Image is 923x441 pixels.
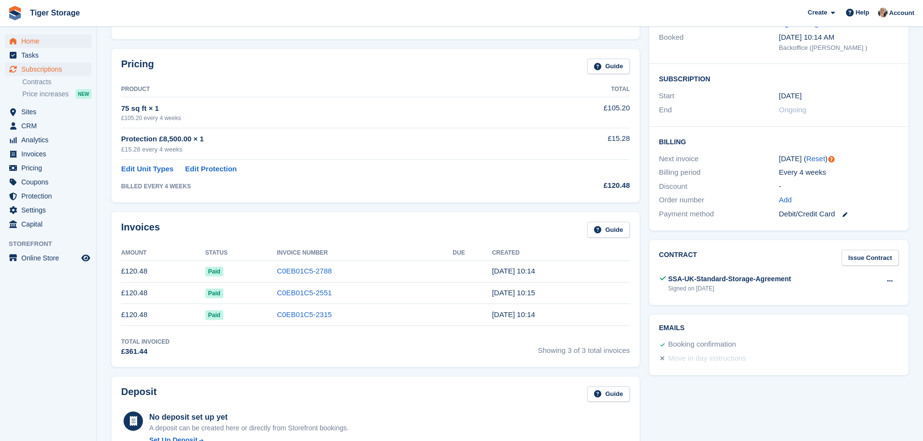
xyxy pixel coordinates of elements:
[121,164,173,175] a: Edit Unit Types
[21,189,79,203] span: Protection
[5,147,92,161] a: menu
[22,90,69,99] span: Price increases
[121,182,536,191] div: BILLED EVERY 4 WEEKS
[779,91,802,102] time: 2025-05-29 00:00:00 UTC
[668,353,746,365] div: Move in day instructions
[22,77,92,87] a: Contracts
[779,153,899,165] div: [DATE] ( )
[205,245,277,261] th: Status
[5,203,92,217] a: menu
[536,128,630,159] td: £15.28
[21,34,79,48] span: Home
[8,6,22,20] img: stora-icon-8386f47178a22dfd0bd8f6a31ec36ba5ce8667c1dd55bd0f319d3a0aa187defe.svg
[5,119,92,133] a: menu
[659,167,779,178] div: Billing period
[536,82,630,97] th: Total
[659,324,899,332] h2: Emails
[5,48,92,62] a: menu
[121,134,536,145] div: Protection £8,500.00 × 1
[842,250,899,266] a: Issue Contract
[277,245,453,261] th: Invoice Number
[536,180,630,191] div: £120.48
[21,62,79,76] span: Subscriptions
[121,282,205,304] td: £120.48
[5,217,92,231] a: menu
[121,114,536,122] div: £105.20 every 4 weeks
[121,386,156,402] h2: Deposit
[659,105,779,116] div: End
[779,106,807,114] span: Ongoing
[668,274,791,284] div: SSA-UK-Standard-Storage-Agreement
[21,251,79,265] span: Online Store
[587,222,630,238] a: Guide
[659,195,779,206] div: Order number
[492,267,535,275] time: 2025-07-24 09:14:59 UTC
[856,8,869,17] span: Help
[827,155,836,164] div: Tooltip anchor
[453,245,492,261] th: Due
[205,289,223,298] span: Paid
[779,32,899,43] div: [DATE] 10:14 AM
[185,164,237,175] a: Edit Protection
[538,337,630,357] span: Showing 3 of 3 total invoices
[277,289,331,297] a: C0EB01C5-2551
[21,119,79,133] span: CRM
[277,310,331,319] a: C0EB01C5-2315
[149,423,349,433] p: A deposit can be created here or directly from Storefront bookings.
[5,161,92,175] a: menu
[779,43,899,53] div: Backoffice ([PERSON_NAME] )
[121,82,536,97] th: Product
[21,175,79,189] span: Coupons
[536,97,630,128] td: £105.20
[5,251,92,265] a: menu
[22,89,92,99] a: Price increases NEW
[26,5,84,21] a: Tiger Storage
[205,267,223,276] span: Paid
[21,203,79,217] span: Settings
[21,217,79,231] span: Capital
[668,339,736,350] div: Booking confirmation
[659,91,779,102] div: Start
[277,267,331,275] a: C0EB01C5-2788
[121,145,536,154] div: £15.28 every 4 weeks
[779,181,899,192] div: -
[121,103,536,114] div: 75 sq ft × 1
[659,32,779,52] div: Booked
[5,189,92,203] a: menu
[5,105,92,119] a: menu
[76,89,92,99] div: NEW
[659,181,779,192] div: Discount
[80,252,92,264] a: Preview store
[878,8,888,17] img: Becky Martin
[659,250,697,266] h2: Contract
[121,222,160,238] h2: Invoices
[779,19,823,28] a: Tiger Storage
[21,161,79,175] span: Pricing
[9,239,96,249] span: Storefront
[205,310,223,320] span: Paid
[779,167,899,178] div: Every 4 weeks
[121,59,154,75] h2: Pricing
[659,137,899,146] h2: Billing
[121,346,170,357] div: £361.44
[21,105,79,119] span: Sites
[889,8,914,18] span: Account
[5,175,92,189] a: menu
[492,289,535,297] time: 2025-06-26 09:15:17 UTC
[5,133,92,147] a: menu
[492,245,630,261] th: Created
[121,260,205,282] td: £120.48
[121,337,170,346] div: Total Invoiced
[21,147,79,161] span: Invoices
[808,8,827,17] span: Create
[121,245,205,261] th: Amount
[149,411,349,423] div: No deposit set up yet
[587,386,630,402] a: Guide
[587,59,630,75] a: Guide
[492,310,535,319] time: 2025-05-29 09:14:23 UTC
[779,195,792,206] a: Add
[21,133,79,147] span: Analytics
[659,209,779,220] div: Payment method
[121,304,205,326] td: £120.48
[21,48,79,62] span: Tasks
